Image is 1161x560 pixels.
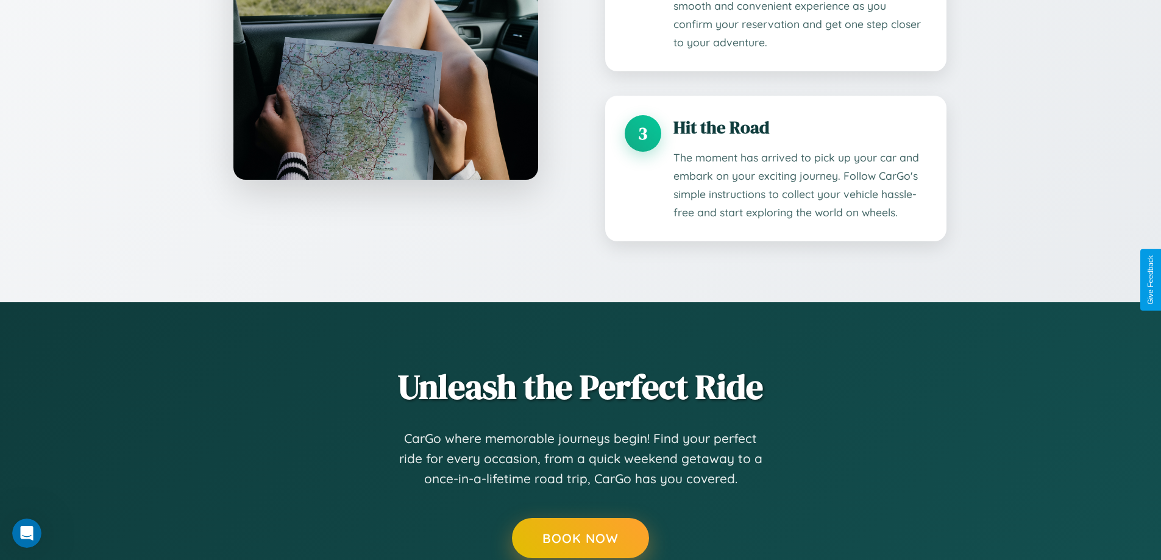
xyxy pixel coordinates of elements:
[673,115,927,140] h3: Hit the Road
[12,519,41,548] iframe: Intercom live chat
[625,115,661,152] div: 3
[1146,255,1155,305] div: Give Feedback
[215,363,946,410] h2: Unleash the Perfect Ride
[673,149,927,222] p: The moment has arrived to pick up your car and embark on your exciting journey. Follow CarGo's si...
[398,428,764,489] p: CarGo where memorable journeys begin! Find your perfect ride for every occasion, from a quick wee...
[512,518,649,558] button: Book Now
